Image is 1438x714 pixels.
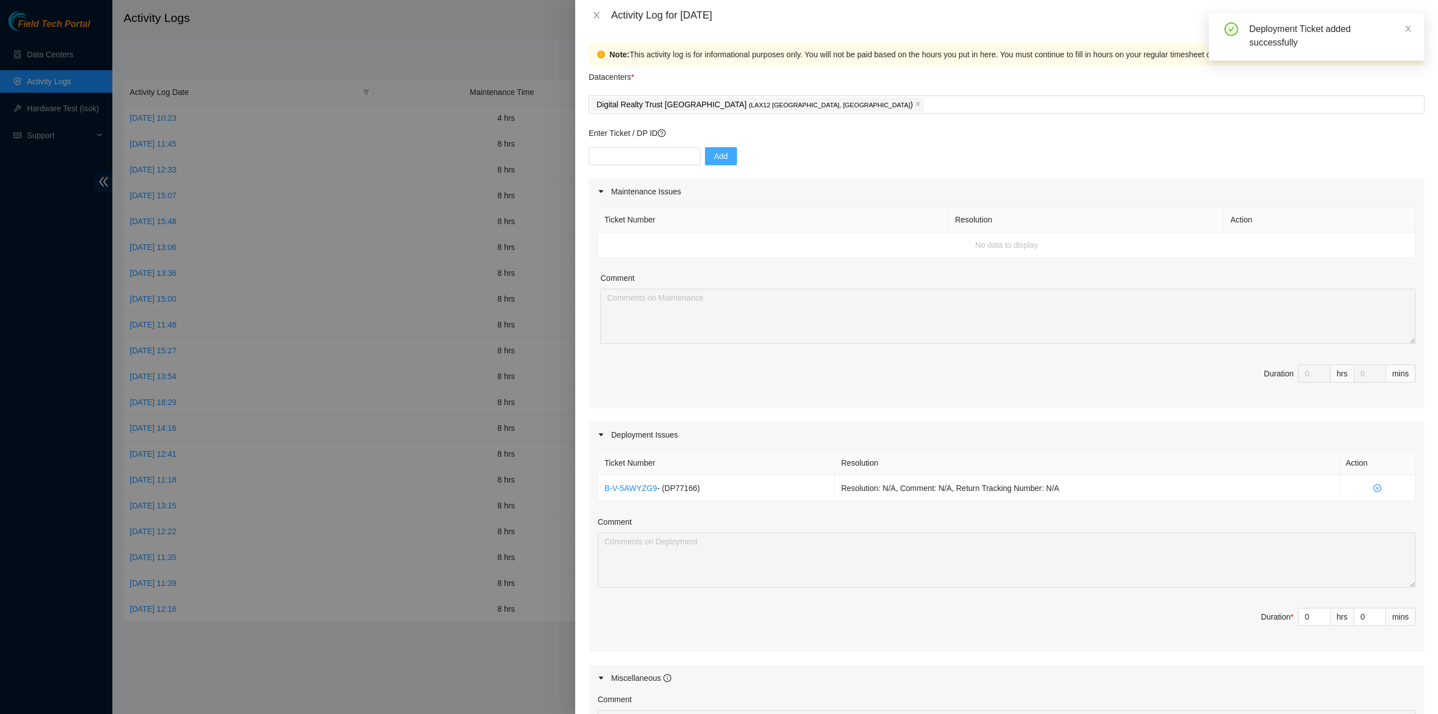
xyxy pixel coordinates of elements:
p: Digital Realty Trust [GEOGRAPHIC_DATA] ) [597,98,913,111]
label: Comment [598,693,632,706]
span: caret-right [598,431,604,438]
span: close [915,101,921,108]
span: check-circle [1225,22,1238,36]
div: Miscellaneous [611,672,671,684]
button: Close [589,10,604,21]
textarea: Comment [600,289,1416,344]
p: Datacenters [589,65,634,83]
a: B-V-5AWYZG9 [604,484,657,493]
div: hrs [1331,365,1354,383]
span: question-circle [658,129,666,137]
span: close [1404,25,1412,33]
span: exclamation-circle [597,51,605,58]
span: caret-right [598,675,604,681]
th: Resolution [949,207,1224,233]
textarea: Comment [598,533,1416,588]
label: Comment [600,272,635,284]
div: mins [1386,608,1416,626]
span: close-circle [1346,484,1409,492]
label: Comment [598,516,632,528]
div: mins [1386,365,1416,383]
div: Deployment Ticket added successfully [1249,22,1411,49]
div: This activity log is for informational purposes only. You will not be paid based on the hours you... [609,48,1416,61]
td: No data to display [598,233,1416,258]
div: Deployment Issues [589,422,1425,448]
div: Miscellaneous info-circle [589,665,1425,691]
button: Add [705,147,737,165]
div: Duration [1264,367,1294,380]
th: Resolution [835,451,1339,476]
span: caret-right [598,188,604,195]
span: close [592,11,601,20]
th: Ticket Number [598,451,835,476]
div: Activity Log for [DATE] [611,9,1425,21]
span: info-circle [663,674,671,682]
strong: Note: [609,48,630,61]
div: hrs [1331,608,1354,626]
span: Add [714,150,728,162]
th: Action [1340,451,1416,476]
th: Action [1224,207,1416,233]
th: Ticket Number [598,207,949,233]
div: Maintenance Issues [589,179,1425,204]
span: ( LAX12 [GEOGRAPHIC_DATA], [GEOGRAPHIC_DATA] [749,102,910,108]
span: - ( DP77166 ) [657,484,700,493]
td: Resolution: N/A, Comment: N/A, Return Tracking Number: N/A [835,476,1339,501]
p: Enter Ticket / DP ID [589,127,1425,139]
div: Duration [1261,611,1294,623]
